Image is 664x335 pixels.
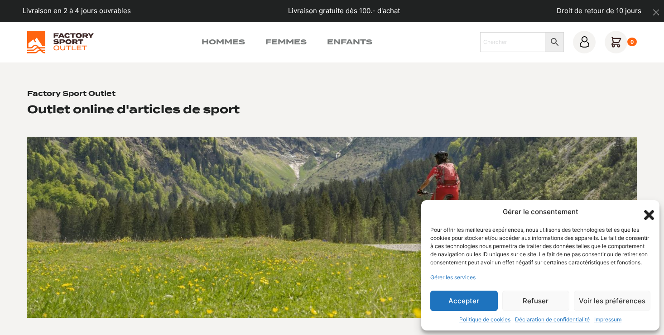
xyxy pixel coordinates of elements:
a: Femmes [265,37,307,48]
p: Livraison gratuite dès 100.- d'achat [288,6,400,16]
a: Gérer les services [430,273,476,282]
h1: Factory Sport Outlet [27,90,115,99]
div: Pour offrir les meilleures expériences, nous utilisons des technologies telles que les cookies po... [430,226,650,267]
a: Politique de cookies [459,316,510,324]
div: 0 [627,38,637,47]
input: Chercher [480,32,545,52]
div: Gérer le consentement [503,207,578,217]
a: Déclaration de confidentialité [515,316,590,324]
p: Droit de retour de 10 jours [557,6,641,16]
a: Enfants [327,37,372,48]
h2: Outlet online d'articles de sport [27,102,240,116]
div: Fermer la boîte de dialogue [641,207,650,216]
button: Refuser [502,291,570,311]
button: dismiss [648,5,664,20]
p: Livraison en 2 à 4 jours ouvrables [23,6,131,16]
a: Hommes [202,37,245,48]
img: Factory Sport Outlet [27,31,94,53]
button: Voir les préférences [574,291,650,311]
button: Accepter [430,291,498,311]
a: Impressum [594,316,621,324]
